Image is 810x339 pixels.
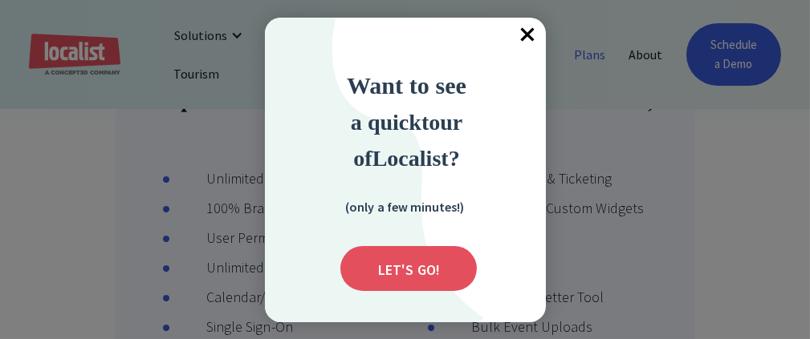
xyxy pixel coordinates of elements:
[345,199,464,215] strong: (only a few minutes!)
[340,246,477,291] div: Submit
[511,18,546,53] span: ×
[372,146,460,171] strong: Localist?
[303,67,511,176] div: Want to see a quick tour of Localist?
[353,110,462,171] strong: ur of
[351,110,421,135] span: a quick
[421,110,440,135] strong: to
[347,72,466,99] strong: Want to see
[511,18,546,53] div: Close popup
[324,196,485,216] div: (only a few minutes!)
